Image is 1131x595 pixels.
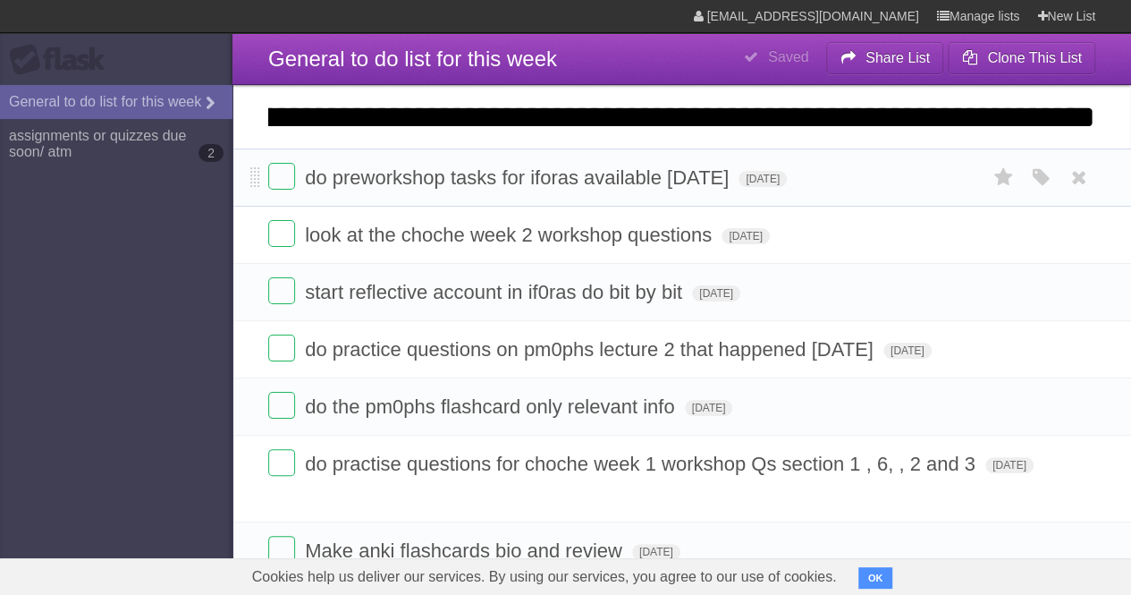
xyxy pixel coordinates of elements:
label: Done [268,163,295,190]
b: Share List [865,50,930,65]
span: [DATE] [883,343,932,359]
label: Done [268,449,295,476]
label: Done [268,220,295,247]
span: do the pm0phs flashcard only relevant info [305,395,679,418]
span: [DATE] [632,544,680,560]
span: do preworkshop tasks for iforas available [DATE] [305,166,733,189]
span: look at the choche week 2 workshop questions [305,224,716,246]
label: Done [268,536,295,563]
label: Done [268,277,295,304]
label: Done [268,392,295,419]
button: OK [858,567,893,589]
span: do practice questions on pm0phs lecture 2 that happened [DATE] [305,338,878,361]
b: Clone This List [987,50,1082,65]
span: [DATE] [722,228,770,244]
span: [DATE] [692,285,740,302]
button: Clone This List [948,42,1095,74]
span: General to do list for this week [268,47,557,71]
label: Done [268,335,295,361]
span: start reflective account in if0ras do bit by bit [305,281,687,303]
span: Cookies help us deliver our services. By using our services, you agree to our use of cookies. [234,559,855,595]
span: [DATE] [739,171,787,187]
b: 2 [198,144,224,162]
div: Flask [9,44,116,76]
span: [DATE] [685,400,733,416]
button: Share List [826,42,944,74]
b: Saved [768,49,808,64]
span: [DATE] [985,457,1034,473]
label: Star task [986,163,1020,192]
span: Make anki flashcards bio and review [305,540,627,562]
span: do practise questions for choche week 1 workshop Qs section 1 , 6, , 2 and 3 [305,453,980,475]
